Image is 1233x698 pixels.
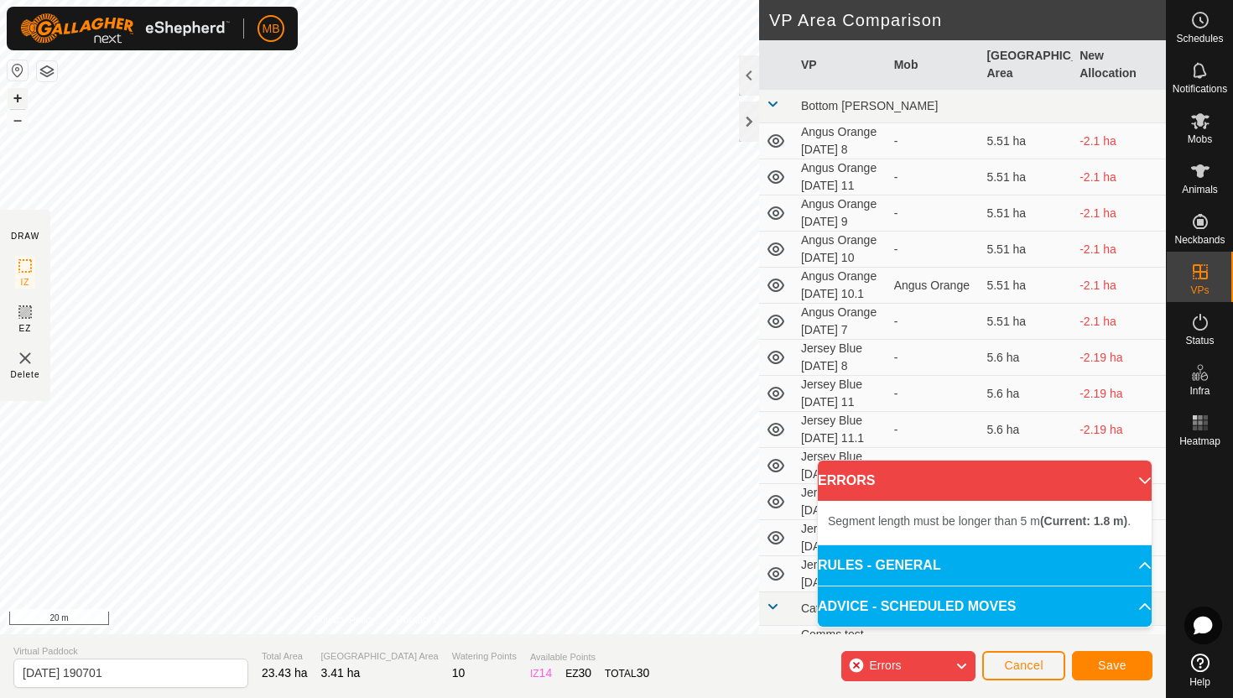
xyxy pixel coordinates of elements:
span: Cancel [1004,659,1043,672]
td: Jersey Blue [DATE] 11 [794,376,887,412]
span: 30 [637,666,650,680]
p-accordion-header: ERRORS [818,461,1152,501]
div: - [894,169,974,186]
a: Help [1167,647,1233,694]
td: Jersey Blue [DATE] 7 [794,556,887,592]
th: New Allocation [1073,40,1166,90]
td: Jersey Blue [DATE] 10 [794,484,887,520]
td: 5.6 ha [980,448,1073,484]
button: – [8,110,28,130]
td: 5.51 ha [980,195,1073,232]
td: -2.19 ha [1073,340,1166,376]
span: Animals [1182,185,1218,195]
span: Status [1185,336,1214,346]
span: 14 [539,666,553,680]
button: + [8,88,28,108]
td: 5.6 ha [980,376,1073,412]
span: Schedules [1176,34,1223,44]
span: 30 [579,666,592,680]
button: Reset Map [8,60,28,81]
span: Segment length must be longer than 5 m . [828,514,1131,528]
div: DRAW [11,230,39,242]
td: -2.19 ha [1073,412,1166,448]
span: RULES - GENERAL [818,555,941,576]
td: -2.1 ha [1073,159,1166,195]
button: Save [1072,651,1152,680]
h2: VP Area Comparison [769,10,1166,30]
button: Map Layers [37,61,57,81]
a: Privacy Policy [313,612,376,628]
span: VPs [1190,285,1209,295]
button: Cancel [982,651,1065,680]
span: Total Area [262,649,308,664]
td: 5.51 ha [980,159,1073,195]
td: 5.51 ha [980,232,1073,268]
img: VP [15,348,35,368]
span: Mobs [1188,134,1212,144]
span: Notifications [1173,84,1227,94]
th: [GEOGRAPHIC_DATA] Area [980,40,1073,90]
div: - [894,313,974,331]
td: -2.1 ha [1073,123,1166,159]
div: - [894,205,974,222]
p-accordion-header: RULES - GENERAL [818,545,1152,586]
td: Comms test Fence [794,626,887,662]
span: Help [1189,677,1210,687]
img: Gallagher Logo [20,13,230,44]
span: Save [1098,659,1126,672]
td: Jersey Blue [DATE] 11.1 [794,412,887,448]
td: 5.6 ha [980,412,1073,448]
td: 5.51 ha [980,304,1073,340]
td: 5.6 ha [980,340,1073,376]
td: Jersey Blue [DATE] 9 [794,448,887,484]
td: -2.19 ha [1073,448,1166,484]
span: Heatmap [1179,436,1220,446]
b: (Current: 1.8 m) [1040,514,1127,528]
td: -2.1 ha [1073,232,1166,268]
div: Angus Orange [894,277,974,294]
span: Infra [1189,386,1210,396]
span: ADVICE - SCHEDULED MOVES [818,596,1016,617]
td: Angus Orange [DATE] 8 [794,123,887,159]
div: EZ [565,664,591,682]
span: Errors [869,659,901,672]
span: Bottom [PERSON_NAME] [801,99,938,112]
div: - [894,133,974,150]
span: Virtual Paddock [13,644,248,659]
td: Angus Orange [DATE] 10 [794,232,887,268]
td: Jersey Blue [DATE] 8 [794,340,887,376]
span: Available Points [530,650,649,664]
td: Angus Orange [DATE] 11 [794,159,887,195]
td: -2.19 ha [1073,376,1166,412]
span: IZ [21,276,30,289]
div: IZ [530,664,552,682]
td: Angus Orange [DATE] 10.1 [794,268,887,304]
span: MB [263,20,280,38]
td: 5.51 ha [980,268,1073,304]
td: -2.1 ha [1073,268,1166,304]
div: - [894,421,974,439]
span: EZ [19,322,32,335]
span: Delete [11,368,40,381]
p-accordion-content: ERRORS [818,501,1152,544]
a: Contact Us [396,612,445,628]
th: VP [794,40,887,90]
p-accordion-header: ADVICE - SCHEDULED MOVES [818,586,1152,627]
th: Mob [887,40,981,90]
div: - [894,241,974,258]
span: 23.43 ha [262,666,308,680]
span: 10 [452,666,466,680]
span: Watering Points [452,649,517,664]
td: Angus Orange [DATE] 7 [794,304,887,340]
span: Cattle Yard [801,602,859,615]
td: Angus Orange [DATE] 9 [794,195,887,232]
td: -2.1 ha [1073,195,1166,232]
span: 3.41 ha [321,666,361,680]
span: ERRORS [818,471,875,491]
div: TOTAL [605,664,649,682]
span: Neckbands [1174,235,1225,245]
div: - [894,457,974,475]
td: Jersey Blue [DATE] 10.1 [794,520,887,556]
span: [GEOGRAPHIC_DATA] Area [321,649,439,664]
div: - [894,385,974,403]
